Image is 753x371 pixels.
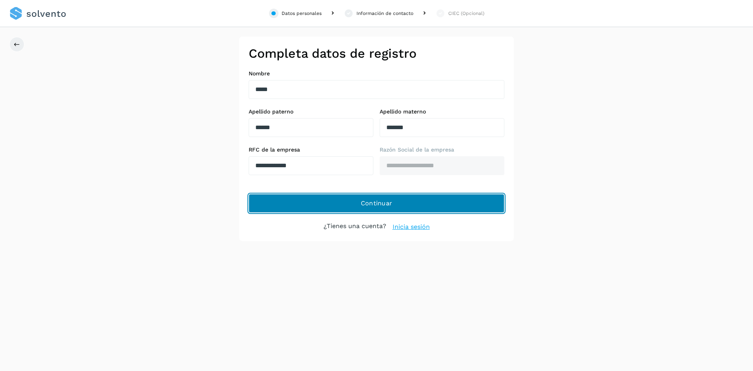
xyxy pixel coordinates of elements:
[249,108,373,115] label: Apellido paterno
[448,10,484,17] div: CIEC (Opcional)
[356,10,413,17] div: Información de contacto
[324,222,386,232] p: ¿Tienes una cuenta?
[249,194,504,213] button: Continuar
[249,46,504,61] h2: Completa datos de registro
[282,10,322,17] div: Datos personales
[380,146,504,153] label: Razón Social de la empresa
[249,70,504,77] label: Nombre
[249,146,373,153] label: RFC de la empresa
[393,222,430,232] a: Inicia sesión
[380,108,504,115] label: Apellido materno
[361,199,393,208] span: Continuar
